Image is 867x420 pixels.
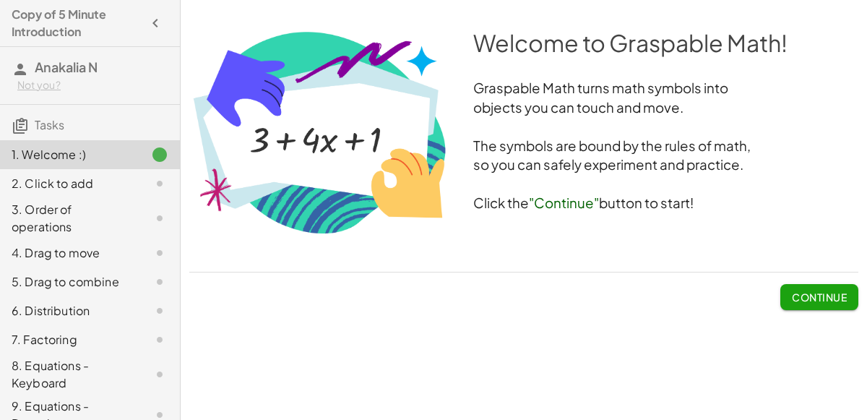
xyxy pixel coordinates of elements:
span: Continue [792,291,847,304]
span: Welcome to Graspable Math! [473,28,788,57]
span: Tasks [35,117,64,132]
i: Task not started. [151,244,168,262]
i: Task not started. [151,366,168,383]
h4: Copy of 5 Minute Introduction [12,6,142,40]
h3: so you can safely experiment and practice. [189,155,858,175]
div: 3. Order of operations [12,201,128,236]
i: Task not started. [151,302,168,320]
h3: The symbols are bound by the rules of math, [189,137,858,156]
span: Anakalia N [35,59,98,75]
i: Task not started. [151,175,168,192]
i: Task finished. [151,146,168,163]
div: 5. Drag to combine [12,273,128,291]
div: 1. Welcome :) [12,146,128,163]
i: Task not started. [151,331,168,348]
div: 6. Distribution [12,302,128,320]
div: 4. Drag to move [12,244,128,262]
h3: objects you can touch and move. [189,98,858,118]
div: 7. Factoring [12,331,128,348]
i: Task not started. [151,210,168,227]
h3: Click the button to start! [189,194,858,213]
div: 8. Equations - Keyboard [12,357,128,392]
h3: Graspable Math turns math symbols into [189,79,858,98]
div: 2. Click to add [12,175,128,192]
div: Not you? [17,78,168,93]
img: 0693f8568b74c82c9916f7e4627066a63b0fb68adf4cbd55bb6660eff8c96cd8.png [189,27,450,237]
button: Continue [780,284,858,310]
i: Task not started. [151,273,168,291]
span: "Continue" [529,194,599,211]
